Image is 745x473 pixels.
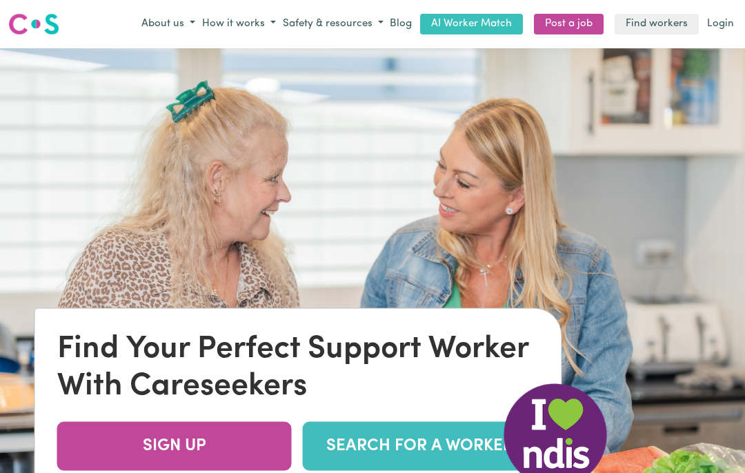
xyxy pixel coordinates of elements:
[279,13,387,36] button: Safety & resources
[615,14,699,35] a: Find workers
[534,14,604,35] a: Post a job
[57,330,539,405] div: Find Your Perfect Support Worker With Careseekers
[138,13,199,36] button: About us
[387,14,415,35] a: Blog
[57,421,292,470] a: SIGN UP
[704,14,737,35] a: Login
[8,12,59,37] img: Careseekers logo
[420,14,523,35] a: AI Worker Match
[303,421,537,470] a: SEARCH FOR A WORKER
[8,8,59,40] a: Careseekers logo
[199,13,279,36] button: How it works
[690,418,734,462] iframe: Button to launch messaging window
